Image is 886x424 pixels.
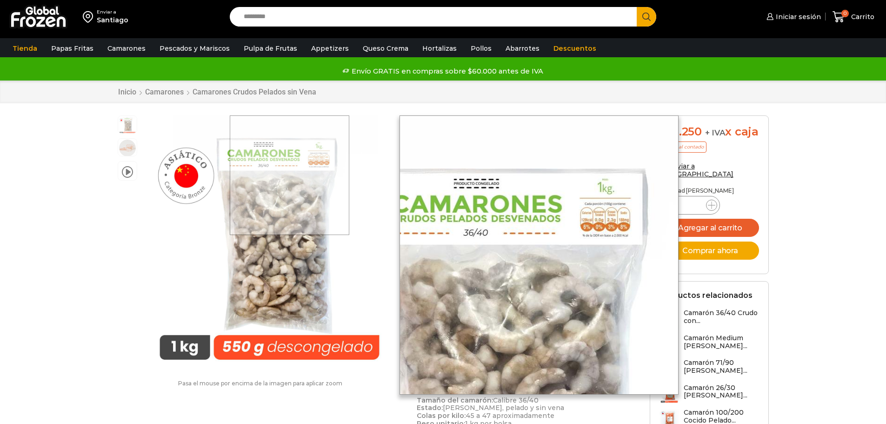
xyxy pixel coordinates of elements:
h3: Camarón 26/30 [PERSON_NAME]... [684,384,759,400]
span: Iniciar sesión [773,12,821,21]
a: Abarrotes [501,40,544,57]
a: Appetizers [306,40,353,57]
img: address-field-icon.svg [83,9,97,25]
a: Iniciar sesión [764,7,821,26]
strong: Colas por kilo: [417,411,466,420]
a: Camarones [103,40,150,57]
h3: Camarón Medium [PERSON_NAME]... [684,334,759,350]
a: 0 Carrito [830,6,877,28]
div: Santiago [97,15,128,25]
p: Cantidad [PERSON_NAME] [660,188,759,194]
a: Descuentos [549,40,601,57]
a: Camarones [145,87,184,96]
p: Pasa el mouse por encima de la imagen para aplicar zoom [118,380,403,387]
a: Papas Fritas [47,40,98,57]
a: Queso Crema [358,40,413,57]
a: Camarón 26/30 [PERSON_NAME]... [660,384,759,404]
input: Product quantity [681,199,699,212]
span: 0 [841,10,849,17]
a: Camarón 36/40 Crudo con... [660,309,759,329]
nav: Breadcrumb [118,87,317,96]
span: 36/40 rpd bronze [118,139,137,157]
a: Hortalizas [418,40,461,57]
button: Agregar al carrito [660,219,759,237]
a: Tienda [8,40,42,57]
a: Camarón Medium [PERSON_NAME]... [660,334,759,354]
div: Enviar a [97,9,128,15]
span: + IVA [705,128,726,137]
h2: Productos relacionados [660,291,753,300]
a: Camarón 71/90 [PERSON_NAME]... [660,359,759,379]
a: Pulpa de Frutas [239,40,302,57]
span: Carrito [849,12,874,21]
span: Camaron 36/40 RPD Bronze [118,116,137,135]
h3: Camarón 36/40 Crudo con... [684,309,759,325]
strong: Estado: [417,404,443,412]
a: Camarones Crudos Pelados sin Vena [192,87,317,96]
a: Pescados y Mariscos [155,40,234,57]
h3: Camarón 71/90 [PERSON_NAME]... [684,359,759,375]
div: x caja [660,125,759,139]
button: Search button [637,7,656,27]
p: Precio al contado [660,141,706,153]
button: Comprar ahora [660,242,759,260]
a: Enviar a [GEOGRAPHIC_DATA] [660,162,734,178]
a: Inicio [118,87,137,96]
strong: Tamaño del camarón: [417,396,493,404]
bdi: 53.250 [660,125,702,138]
a: Pollos [466,40,496,57]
